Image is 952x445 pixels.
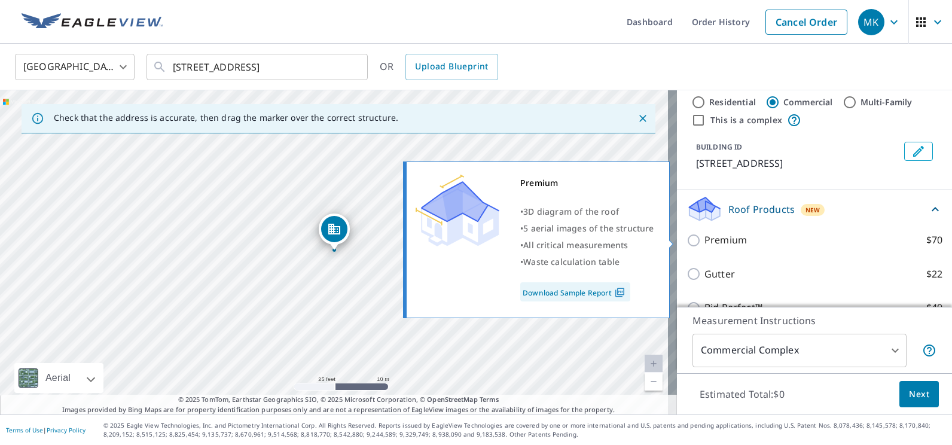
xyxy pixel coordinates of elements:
p: Estimated Total: $0 [690,381,794,407]
p: Bid Perfect™ [704,300,762,315]
p: $22 [926,267,942,282]
img: EV Logo [22,13,163,31]
label: Commercial [783,96,833,108]
span: Upload Blueprint [415,59,488,74]
span: Next [909,387,929,402]
div: MK [858,9,884,35]
div: Dropped pin, building 1, Commercial property, 3499 S State St South Salt Lake, UT 84115 [319,214,350,251]
p: © 2025 Eagle View Technologies, Inc. and Pictometry International Corp. All Rights Reserved. Repo... [103,421,946,439]
p: BUILDING ID [696,142,742,152]
p: | [6,426,86,434]
label: Residential [709,96,756,108]
p: Check that the address is accurate, then drag the marker over the correct structure. [54,112,398,123]
a: Current Level 20, Zoom Out [645,373,663,391]
p: Premium [704,233,747,248]
div: • [520,237,654,254]
span: 5 aerial images of the structure [523,222,654,234]
a: Terms [480,395,499,404]
a: OpenStreetMap [427,395,477,404]
a: Privacy Policy [47,426,86,434]
span: Each building may require a separate measurement report; if so, your account will be billed per r... [922,343,936,358]
input: Search by address or latitude-longitude [173,50,343,84]
span: New [805,205,820,215]
label: Multi-Family [861,96,913,108]
a: Upload Blueprint [405,54,498,80]
div: Commercial Complex [692,334,907,367]
div: • [520,220,654,237]
div: Premium [520,175,654,191]
img: Premium [416,175,499,246]
p: Gutter [704,267,735,282]
span: Waste calculation table [523,256,620,267]
div: Aerial [14,363,103,393]
p: Roof Products [728,202,795,217]
div: [GEOGRAPHIC_DATA] [15,50,135,84]
div: • [520,203,654,220]
img: Pdf Icon [612,287,628,298]
span: All critical measurements [523,239,628,251]
div: OR [380,54,498,80]
span: © 2025 TomTom, Earthstar Geographics SIO, © 2025 Microsoft Corporation, © [178,395,499,405]
p: $49 [926,300,942,315]
label: This is a complex [710,114,782,126]
a: Current Level 20, Zoom In Disabled [645,355,663,373]
button: Close [635,111,651,126]
p: $70 [926,233,942,248]
button: Next [899,381,939,408]
p: Measurement Instructions [692,313,936,328]
a: Terms of Use [6,426,43,434]
div: Aerial [42,363,74,393]
a: Cancel Order [765,10,847,35]
p: [STREET_ADDRESS] [696,156,899,170]
span: 3D diagram of the roof [523,206,619,217]
div: • [520,254,654,270]
div: Roof ProductsNew [686,195,942,223]
button: Edit building 1 [904,142,933,161]
a: Download Sample Report [520,282,630,301]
